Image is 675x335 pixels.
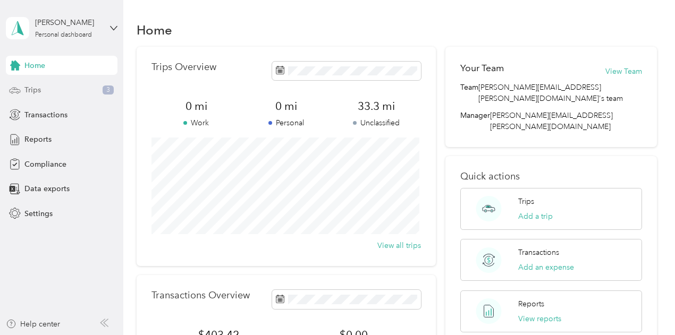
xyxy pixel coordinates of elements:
span: 3 [103,85,114,95]
span: [PERSON_NAME][EMAIL_ADDRESS][PERSON_NAME][DOMAIN_NAME] [490,111,613,131]
span: Trips [24,84,41,96]
p: Work [151,117,241,128]
span: Manager [460,110,490,132]
span: [PERSON_NAME][EMAIL_ADDRESS][PERSON_NAME][DOMAIN_NAME]'s team [478,82,642,104]
span: Settings [24,208,53,219]
span: Reports [24,134,52,145]
iframe: Everlance-gr Chat Button Frame [615,276,675,335]
span: Compliance [24,159,66,170]
div: Personal dashboard [35,32,92,38]
span: 33.3 mi [331,99,421,114]
p: Personal [241,117,331,128]
div: [PERSON_NAME] [35,17,102,28]
p: Transactions [518,247,559,258]
span: Home [24,60,45,71]
button: View Team [605,66,642,77]
button: Add a trip [518,211,553,222]
p: Quick actions [460,171,642,182]
button: View reports [518,313,561,324]
p: Reports [518,298,544,310]
h2: Your Team [460,62,504,75]
span: Transactions [24,109,67,121]
h1: Home [137,24,172,36]
span: Data exports [24,183,70,194]
p: Trips [518,196,534,207]
p: Unclassified [331,117,421,128]
span: 0 mi [241,99,331,114]
span: 0 mi [151,99,241,114]
p: Trips Overview [151,62,216,73]
button: Help center [6,319,60,330]
button: Add an expense [518,262,574,273]
span: Team [460,82,478,104]
p: Transactions Overview [151,290,250,301]
button: View all trips [377,240,421,251]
